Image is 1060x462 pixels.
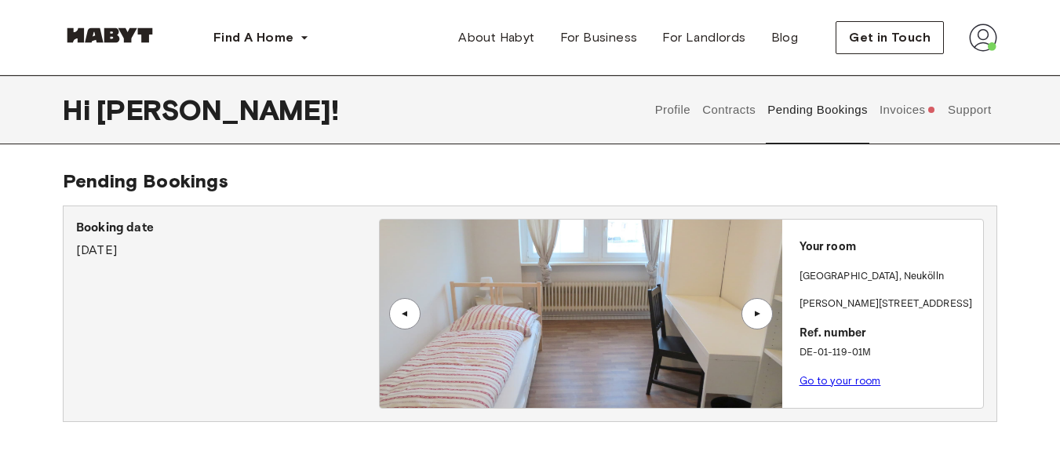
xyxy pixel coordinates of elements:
span: For Business [560,28,638,47]
p: [PERSON_NAME][STREET_ADDRESS] [800,296,977,312]
span: About Habyt [458,28,534,47]
span: Find A Home [213,28,293,47]
a: Go to your room [800,375,881,387]
p: [GEOGRAPHIC_DATA] , Neukölln [800,269,944,285]
div: [DATE] [76,219,379,260]
div: ▲ [397,309,413,318]
p: DE-01-119-01M [800,345,977,361]
a: About Habyt [446,22,547,53]
a: For Landlords [650,22,758,53]
button: Profile [653,75,693,144]
a: Blog [759,22,811,53]
img: avatar [969,24,997,52]
span: For Landlords [662,28,745,47]
button: Get in Touch [836,21,944,54]
span: [PERSON_NAME] ! [97,93,339,126]
span: Get in Touch [849,28,931,47]
a: For Business [548,22,650,53]
p: Ref. number [800,325,977,343]
img: Image of the room [380,220,782,408]
img: Habyt [63,27,157,43]
p: Booking date [76,219,379,238]
button: Pending Bookings [766,75,870,144]
span: Hi [63,93,97,126]
p: Your room [800,238,977,256]
button: Find A Home [201,22,322,53]
button: Contracts [701,75,758,144]
span: Pending Bookings [63,169,228,192]
div: user profile tabs [649,75,997,144]
span: Blog [771,28,799,47]
button: Support [945,75,993,144]
div: ▲ [749,309,765,318]
button: Invoices [877,75,938,144]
